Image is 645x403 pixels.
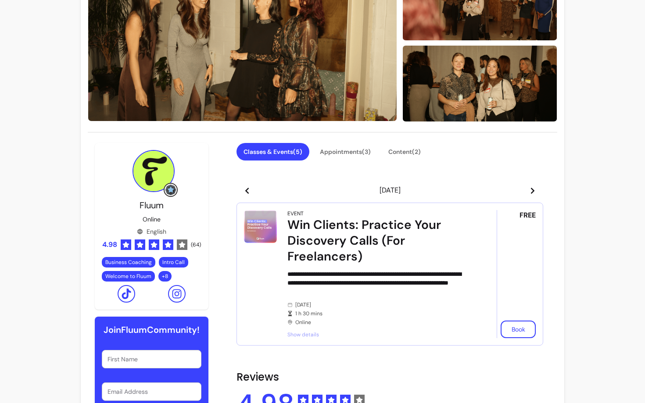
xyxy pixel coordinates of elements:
img: image-2 [402,45,557,122]
button: Content(2) [381,143,428,160]
p: Check back later for updates. [29,75,147,83]
input: First Name [107,355,196,364]
button: Book [501,321,536,338]
span: 1 h 30 mins [295,310,472,317]
button: Appointments(3) [313,143,378,160]
span: Business Coaching [105,259,152,266]
div: English [137,227,166,236]
span: Welcome to Fluum [105,273,151,280]
img: Grow [165,185,176,195]
div: [DATE] Online [287,301,472,326]
span: ( 64 ) [191,241,201,248]
span: Messages [117,296,147,302]
div: Close [154,4,170,19]
h6: Join Fluum Community! [104,324,200,336]
span: Intro Call [162,259,185,266]
input: Email Address [107,387,196,396]
div: Event [287,210,304,217]
img: Provider image [133,150,175,192]
p: There are currently no tasks available. [29,66,147,75]
header: [DATE] [236,182,543,199]
button: Classes & Events(5) [236,143,309,160]
img: Win Clients: Practice Your Discovery Calls (For Freelancers) [244,210,277,243]
span: 4.98 [102,239,117,250]
span: Show details [287,331,472,338]
span: Home [35,296,53,302]
h2: Reviews [236,370,543,384]
span: + 8 [160,273,170,280]
span: Fluum [140,200,164,211]
div: Win Clients: Practice Your Discovery Calls (For Freelancers) [287,217,472,264]
span: FREE [520,210,536,221]
p: Online [143,215,161,224]
button: Messages [88,274,176,309]
h2: No tasks [68,46,107,57]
